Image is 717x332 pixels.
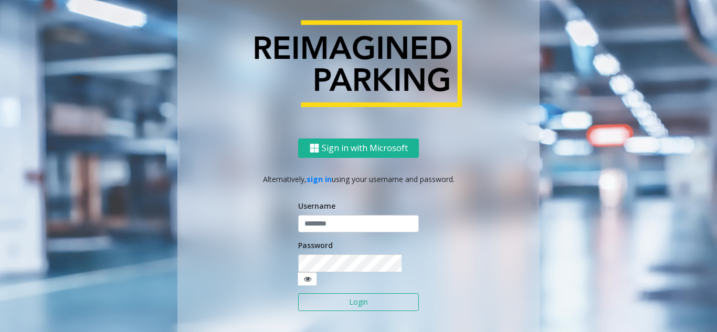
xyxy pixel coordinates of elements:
[188,174,529,185] p: Alternatively, using your username and password.
[307,174,332,184] a: sign in
[298,293,419,311] button: Login
[298,138,419,158] button: Sign in with Microsoft
[298,240,333,251] label: Password
[298,200,335,211] label: Username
